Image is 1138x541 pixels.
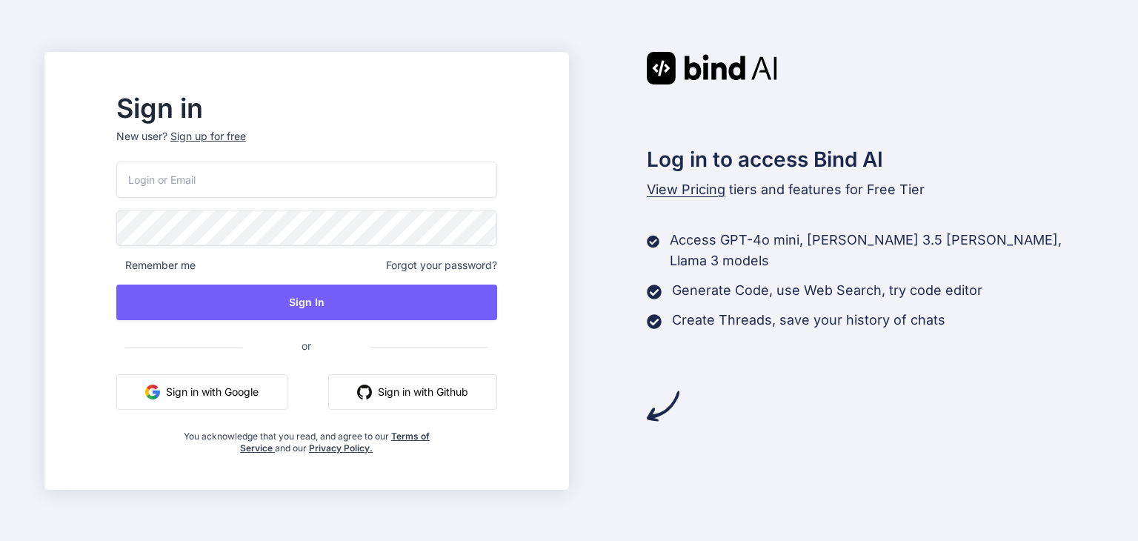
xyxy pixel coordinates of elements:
input: Login or Email [116,162,497,198]
a: Privacy Policy. [309,442,373,454]
button: Sign in with Google [116,374,287,410]
a: Terms of Service [240,431,430,454]
button: Sign In [116,285,497,320]
div: You acknowledge that you read, and agree to our and our [179,422,433,454]
p: New user? [116,129,497,162]
img: google [145,385,160,399]
span: or [242,328,370,364]
p: Access GPT-4o mini, [PERSON_NAME] 3.5 [PERSON_NAME], Llama 3 models [670,230,1094,271]
p: Generate Code, use Web Search, try code editor [672,280,982,301]
h2: Sign in [116,96,497,120]
span: View Pricing [647,182,725,197]
h2: Log in to access Bind AI [647,144,1094,175]
img: Bind AI logo [647,52,777,84]
p: tiers and features for Free Tier [647,179,1094,200]
span: Remember me [116,258,196,273]
img: github [357,385,372,399]
button: Sign in with Github [328,374,497,410]
span: Forgot your password? [386,258,497,273]
img: arrow [647,390,679,422]
p: Create Threads, save your history of chats [672,310,945,331]
div: Sign up for free [170,129,246,144]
